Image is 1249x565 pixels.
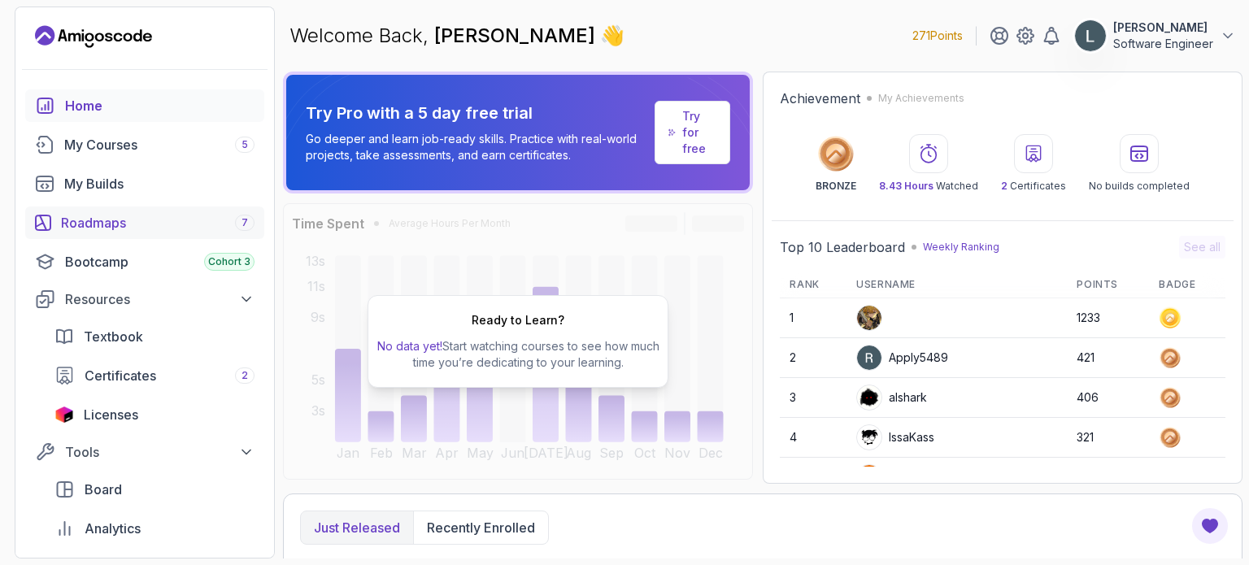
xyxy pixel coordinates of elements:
[1179,236,1225,259] button: See all
[306,102,648,124] p: Try Pro with a 5 day free trial
[45,473,264,506] a: board
[856,464,999,490] div: wildmongoosefb425
[1067,418,1149,458] td: 321
[64,135,255,154] div: My Courses
[1074,20,1236,52] button: user profile image[PERSON_NAME]Software Engineer
[65,442,255,462] div: Tools
[45,359,264,392] a: certificates
[1001,180,1007,192] span: 2
[413,511,548,544] button: Recently enrolled
[857,465,881,489] img: user profile image
[682,108,716,157] a: Try for free
[1113,36,1213,52] p: Software Engineer
[85,366,156,385] span: Certificates
[375,338,661,371] p: Start watching courses to see how much time you’re dedicating to your learning.
[85,519,141,538] span: Analytics
[25,246,264,278] a: bootcamp
[45,320,264,353] a: textbook
[25,437,264,467] button: Tools
[301,511,413,544] button: Just released
[208,255,250,268] span: Cohort 3
[377,339,442,353] span: No data yet!
[434,24,600,47] span: [PERSON_NAME]
[1113,20,1213,36] p: [PERSON_NAME]
[84,405,138,424] span: Licenses
[655,101,730,164] a: Try for free
[780,237,905,257] h2: Top 10 Leaderboard
[1067,298,1149,338] td: 1233
[879,180,978,193] p: Watched
[25,206,264,239] a: roadmaps
[65,289,255,309] div: Resources
[846,272,1067,298] th: Username
[314,518,400,537] p: Just released
[1067,272,1149,298] th: Points
[85,480,122,499] span: Board
[856,345,948,371] div: Apply5489
[54,406,74,423] img: jetbrains icon
[25,128,264,161] a: courses
[45,398,264,431] a: licenses
[1067,378,1149,418] td: 406
[427,518,535,537] p: Recently enrolled
[600,23,624,49] span: 👋
[242,216,248,229] span: 7
[856,424,934,450] div: IssaKass
[84,327,143,346] span: Textbook
[25,285,264,314] button: Resources
[306,131,648,163] p: Go deeper and learn job-ready skills. Practice with real-world projects, take assessments, and ea...
[25,89,264,122] a: home
[780,298,846,338] td: 1
[780,89,860,108] h2: Achievement
[242,138,248,151] span: 5
[65,252,255,272] div: Bootcamp
[857,425,881,450] img: user profile image
[857,385,881,410] img: user profile image
[61,213,255,233] div: Roadmaps
[1149,272,1225,298] th: Badge
[856,385,927,411] div: alshark
[879,180,933,192] span: 8.43 Hours
[857,346,881,370] img: user profile image
[780,418,846,458] td: 4
[780,378,846,418] td: 3
[35,24,152,50] a: Landing page
[1075,20,1106,51] img: user profile image
[780,338,846,378] td: 2
[472,312,564,328] h2: Ready to Learn?
[1001,180,1066,193] p: Certificates
[289,23,624,49] p: Welcome Back,
[1190,506,1229,545] button: Open Feedback Button
[1067,338,1149,378] td: 421
[857,306,881,330] img: user profile image
[923,241,999,254] p: Weekly Ranking
[64,174,255,193] div: My Builds
[816,180,856,193] p: BRONZE
[780,458,846,498] td: 5
[25,167,264,200] a: builds
[45,512,264,545] a: analytics
[1067,458,1149,498] td: 279
[780,272,846,298] th: Rank
[1089,180,1190,193] p: No builds completed
[65,96,255,115] div: Home
[912,28,963,44] p: 271 Points
[242,369,248,382] span: 2
[878,92,964,105] p: My Achievements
